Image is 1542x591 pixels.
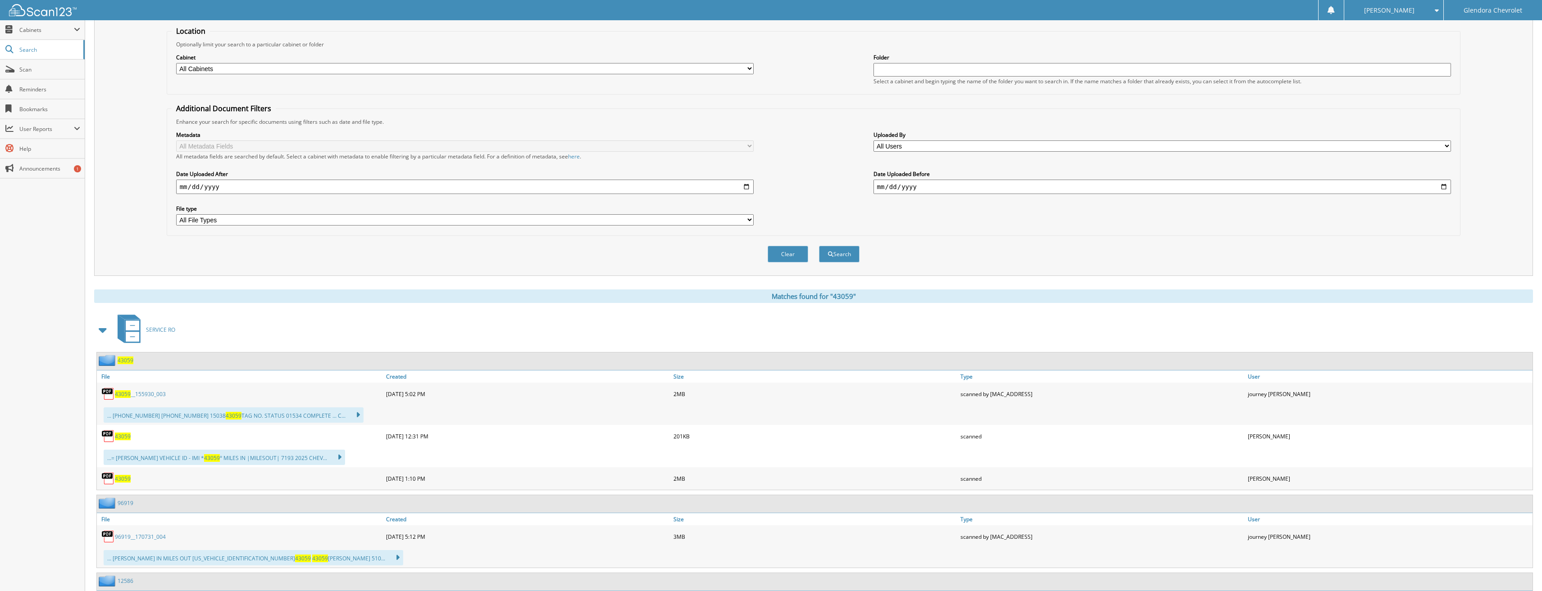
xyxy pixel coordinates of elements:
span: [PERSON_NAME] [1364,8,1415,13]
span: Search [19,46,79,54]
span: 43059 [312,555,328,562]
span: 43059 [226,412,241,420]
div: [PERSON_NAME] [1246,427,1533,445]
iframe: Chat Widget [1497,548,1542,591]
div: scanned by [MAC_ADDRESS] [958,385,1245,403]
span: Reminders [19,86,80,93]
span: Bookmarks [19,105,80,113]
button: Search [819,246,860,262]
img: folder2.png [99,497,118,509]
a: 12586 [118,577,133,585]
div: scanned by [MAC_ADDRESS] [958,528,1245,546]
div: 1 [74,165,81,172]
img: PDF.png [101,530,115,543]
a: here [568,153,580,160]
img: PDF.png [101,387,115,401]
img: folder2.png [99,355,118,366]
input: end [873,180,1451,194]
a: SERVICE RO [112,312,175,347]
img: scan123-logo-white.svg [9,4,77,16]
div: [DATE] 5:12 PM [384,528,671,546]
legend: Additional Document Filters [172,104,276,113]
legend: Location [172,26,210,36]
a: Type [958,370,1245,383]
a: 43059 [118,356,133,364]
div: journey [PERSON_NAME] [1246,528,1533,546]
label: Uploaded By [873,131,1451,139]
a: Created [384,370,671,383]
a: 43059__155930_003 [115,390,166,398]
a: Size [671,370,958,383]
div: Select a cabinet and begin typing the name of the folder you want to search in. If the name match... [873,77,1451,85]
div: [DATE] 5:02 PM [384,385,671,403]
div: [DATE] 1:10 PM [384,469,671,487]
label: Metadata [176,131,754,139]
span: User Reports [19,125,74,133]
span: Announcements [19,165,80,172]
a: Type [958,513,1245,525]
a: User [1246,513,1533,525]
div: [PERSON_NAME] [1246,469,1533,487]
label: Cabinet [176,54,754,61]
div: scanned [958,469,1245,487]
div: 3MB [671,528,958,546]
div: Enhance your search for specific documents using filters such as date and file type. [172,118,1456,126]
div: 201KB [671,427,958,445]
img: PDF.png [101,472,115,485]
span: 43059 [115,390,131,398]
div: Optionally limit your search to a particular cabinet or folder [172,41,1456,48]
label: Folder [873,54,1451,61]
button: Clear [768,246,808,262]
label: Date Uploaded After [176,170,754,178]
a: File [97,513,384,525]
div: ...= [PERSON_NAME] VEHICLE ID - IMI * ° MILES IN |MILESOUT| 7193 2025 CHEV... [104,450,345,465]
div: [DATE] 12:31 PM [384,427,671,445]
div: 2MB [671,385,958,403]
label: Date Uploaded Before [873,170,1451,178]
a: User [1246,370,1533,383]
input: start [176,180,754,194]
img: folder2.png [99,575,118,586]
span: Cabinets [19,26,74,34]
span: Glendora Chevrolet [1464,8,1522,13]
span: 43059 [295,555,311,562]
div: All metadata fields are searched by default. Select a cabinet with metadata to enable filtering b... [176,153,754,160]
a: 96919__170731_004 [115,533,166,541]
a: Size [671,513,958,525]
a: Created [384,513,671,525]
span: SERVICE RO [146,326,175,334]
div: Matches found for "43059" [94,289,1533,303]
span: Help [19,145,80,153]
img: PDF.png [101,429,115,443]
div: ... [PERSON_NAME] IN MILES OUT [US_VEHICLE_IDENTIFICATION_NUMBER] [PERSON_NAME] 510... [104,550,403,565]
div: journey [PERSON_NAME] [1246,385,1533,403]
div: scanned [958,427,1245,445]
label: File type [176,205,754,212]
div: 2MB [671,469,958,487]
a: 43059 [115,475,131,483]
span: 43059 [204,454,220,462]
a: File [97,370,384,383]
a: 43059 [115,433,131,440]
a: 96919 [118,499,133,507]
span: Scan [19,66,80,73]
div: ... [PHONE_NUMBER] [PHONE_NUMBER] 15038 TAG NO. STATUS 01534 COMPLETE ... C... [104,407,364,423]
